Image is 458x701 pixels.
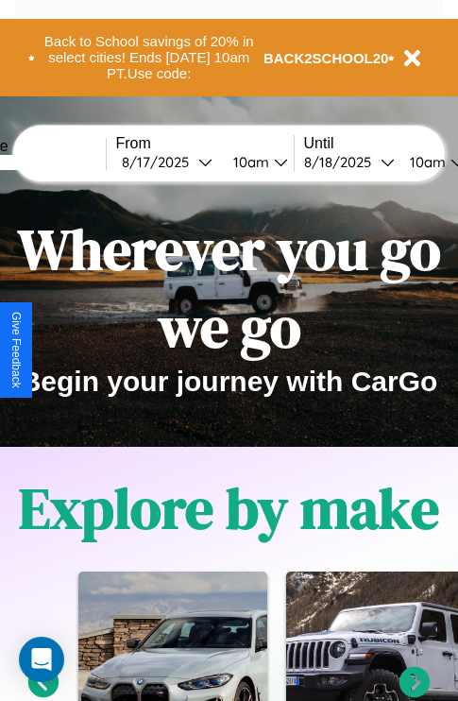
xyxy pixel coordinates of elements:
[19,470,439,547] h1: Explore by make
[19,637,64,682] div: Open Intercom Messenger
[304,153,381,171] div: 8 / 18 / 2025
[35,28,263,87] button: Back to School savings of 20% in select cities! Ends [DATE] 10am PT.Use code:
[224,153,274,171] div: 10am
[9,312,23,388] div: Give Feedback
[122,153,198,171] div: 8 / 17 / 2025
[263,50,389,66] b: BACK2SCHOOL20
[116,152,218,172] button: 8/17/2025
[400,153,450,171] div: 10am
[116,135,294,152] label: From
[218,152,294,172] button: 10am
